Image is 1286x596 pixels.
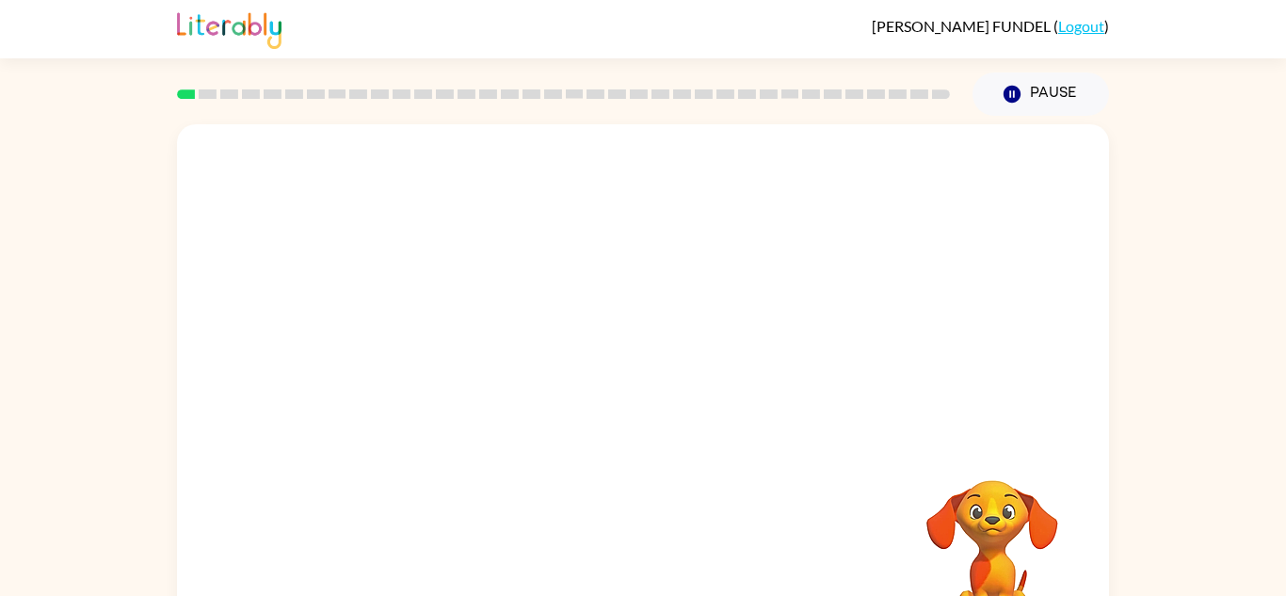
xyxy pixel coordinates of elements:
[872,17,1109,35] div: ( )
[872,17,1053,35] span: [PERSON_NAME] FUNDEL
[177,8,281,49] img: Literably
[973,72,1109,116] button: Pause
[1058,17,1104,35] a: Logout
